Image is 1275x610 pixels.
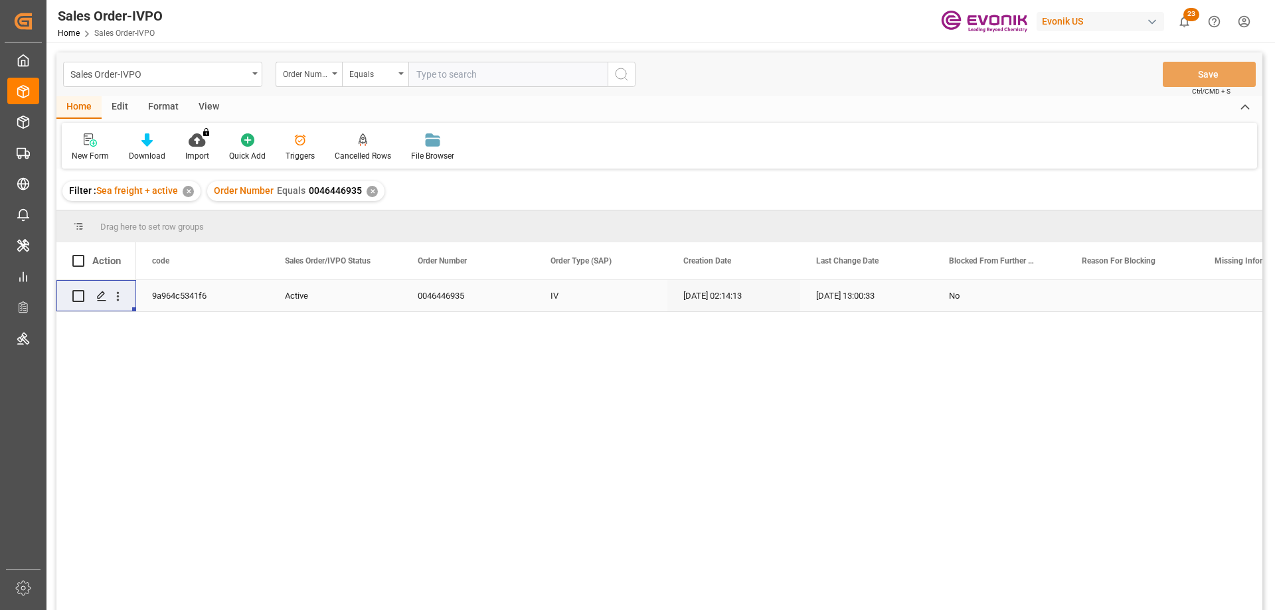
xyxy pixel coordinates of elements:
span: Creation Date [683,256,731,266]
img: Evonik-brand-mark-Deep-Purple-RGB.jpeg_1700498283.jpeg [941,10,1027,33]
input: Type to search [408,62,608,87]
div: Sales Order-IVPO [58,6,163,26]
span: Order Type (SAP) [551,256,612,266]
button: show 23 new notifications [1169,7,1199,37]
a: Home [58,29,80,38]
div: No [949,281,1050,311]
span: Blocked From Further Processing [949,256,1038,266]
span: Last Change Date [816,256,879,266]
div: 0046446935 [402,280,535,311]
button: open menu [63,62,262,87]
button: Evonik US [1037,9,1169,34]
div: Evonik US [1037,12,1164,31]
div: ✕ [183,186,194,197]
div: IV [535,280,667,311]
span: Order Number [418,256,467,266]
div: New Form [72,150,109,162]
button: open menu [342,62,408,87]
button: search button [608,62,636,87]
div: Active [285,281,386,311]
span: Reason For Blocking [1082,256,1155,266]
span: code [152,256,169,266]
span: Drag here to set row groups [100,222,204,232]
span: Filter : [69,185,96,196]
div: Sales Order-IVPO [70,65,248,82]
div: Order Number [283,65,328,80]
div: ✕ [367,186,378,197]
div: Quick Add [229,150,266,162]
span: 23 [1183,8,1199,21]
button: Save [1163,62,1256,87]
div: Press SPACE to select this row. [56,280,136,312]
span: Sales Order/IVPO Status [285,256,371,266]
div: Triggers [286,150,315,162]
div: Edit [102,96,138,119]
button: Help Center [1199,7,1229,37]
div: Action [92,255,121,267]
div: Format [138,96,189,119]
button: open menu [276,62,342,87]
div: Download [129,150,165,162]
span: 0046446935 [309,185,362,196]
div: Cancelled Rows [335,150,391,162]
div: [DATE] 13:00:33 [800,280,933,311]
div: [DATE] 02:14:13 [667,280,800,311]
div: View [189,96,229,119]
span: Ctrl/CMD + S [1192,86,1231,96]
div: Equals [349,65,394,80]
span: Equals [277,185,305,196]
span: Order Number [214,185,274,196]
div: Home [56,96,102,119]
div: 9a964c5341f6 [136,280,269,311]
div: File Browser [411,150,454,162]
span: Sea freight + active [96,185,178,196]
